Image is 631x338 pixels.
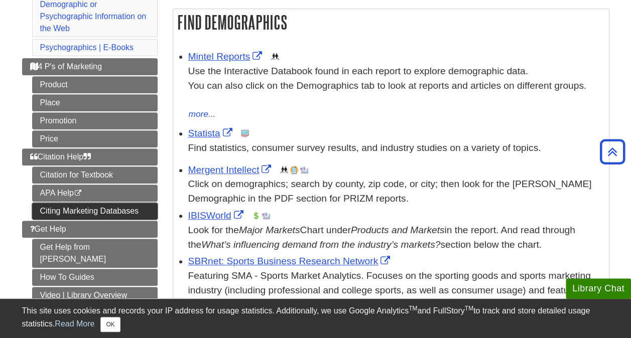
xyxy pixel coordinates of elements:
button: Library Chat [566,278,631,299]
a: Product [32,76,158,93]
a: Get Help [22,221,158,238]
a: Link opens in new window [188,51,265,62]
div: Click on demographics; search by county, zip code, or city; then look for the [PERSON_NAME] Demog... [188,177,604,206]
i: Major Markets [239,225,300,235]
img: Statistics [241,129,249,137]
a: APA Help [32,185,158,202]
a: Link opens in new window [188,256,393,266]
img: Demographics [271,53,279,61]
a: Psychographics | E-Books [40,43,134,52]
a: Citation Help [22,148,158,165]
a: Promotion [32,112,158,129]
a: How To Guides [32,269,158,286]
div: This site uses cookies and records your IP address for usage statistics. Additionally, we use Goo... [22,305,609,332]
p: Find statistics, consumer survey results, and industry studies on a variety of topics. [188,141,604,155]
span: Get Help [30,225,66,233]
a: Video | Library Overview [32,287,158,304]
a: Read More [55,319,94,328]
button: Close [100,317,120,332]
a: Back to Top [596,145,628,158]
a: Get Help from [PERSON_NAME] [32,239,158,268]
h2: Find Demographics [173,9,609,36]
a: Citation for Textbook [32,166,158,184]
div: Look for the Chart under in the report. And read through the section below the chart. [188,223,604,252]
img: Financial Report [252,212,260,220]
a: Link opens in new window [188,128,235,138]
i: What’s influencing demand from the industry’s markets? [201,239,440,250]
a: 4 P's of Marketing [22,58,158,75]
a: Link opens in new window [188,210,246,221]
sup: TM [465,305,473,312]
a: Link opens in new window [188,164,274,175]
i: This link opens in a new window [74,190,82,197]
i: Products and Markets [351,225,445,235]
sup: TM [409,305,417,312]
img: Industry Report [300,166,308,174]
img: Industry Report [262,212,270,220]
button: more... [188,107,216,121]
a: Price [32,130,158,147]
img: Company Information [290,166,298,174]
p: Featuring SMA - Sports Market Analytics. Focuses on the sporting goods and sports marketing indus... [188,269,604,326]
span: Citation Help [30,152,91,161]
a: Place [32,94,158,111]
img: Demographics [280,166,288,174]
div: Use the Interactive Databook found in each report to explore demographic data. You can also click... [188,64,604,107]
span: 4 P's of Marketing [30,62,102,71]
a: Citing Marketing Databases [32,203,158,220]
